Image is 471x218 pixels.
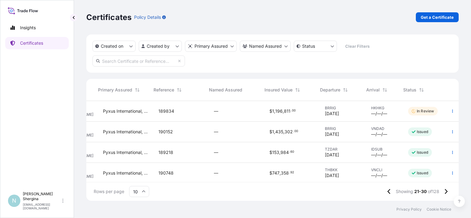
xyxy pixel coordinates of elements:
span: . [293,130,294,132]
span: 190748 [158,170,174,176]
input: Search Certificate or Reference... [92,55,185,67]
span: 00 [294,130,298,132]
p: Policy Details [134,14,161,20]
span: 21-30 [414,188,427,195]
span: 189218 [158,149,173,155]
span: 302 [285,130,293,134]
p: [EMAIL_ADDRESS][DOMAIN_NAME] [23,203,61,210]
span: 984 [281,150,289,155]
span: BRRIG [325,106,361,111]
span: Arrival [366,87,380,93]
span: $ [269,130,272,134]
button: createdBy Filter options [139,41,182,52]
span: TZDAR [325,147,361,152]
span: VNCLI [371,168,398,172]
span: BRRIG [325,126,361,131]
button: Sort [342,86,349,94]
p: Clear Filters [345,43,370,49]
span: , [283,130,285,134]
p: Issued [417,129,428,134]
button: Sort [133,86,141,94]
span: —/—/— [371,111,387,117]
span: — [214,170,218,176]
span: VNDAD [371,126,398,131]
p: Certificates [20,40,43,46]
span: 1 [272,109,274,113]
button: Sort [381,86,388,94]
span: Named Assured [209,87,242,93]
p: In Review [417,109,434,114]
a: Cookie Notice [427,207,451,212]
a: Certificates [5,37,69,49]
span: Departure [320,87,340,93]
span: Pyxus International, Inc. [103,170,149,176]
span: — [214,149,218,155]
button: certificateStatus Filter options [294,41,337,52]
span: Pyxus International, Inc. [103,149,149,155]
span: [DATE] [325,152,339,158]
p: Created by [147,43,170,49]
span: . [289,172,290,174]
span: Pyxus International, Inc. [103,129,149,135]
span: , [280,171,281,175]
span: Primary Assured [98,87,132,93]
a: Get a Certificate [416,12,459,22]
span: —/—/— [371,131,387,137]
button: Sort [294,86,301,94]
span: HKHKG [371,106,398,111]
span: $ [269,109,272,113]
p: Created on [101,43,123,49]
span: 189834 [158,108,174,114]
span: Reference [154,87,174,93]
span: 747 [272,171,280,175]
span: 00 [292,110,296,112]
span: 358 [281,171,289,175]
span: 153 [272,150,279,155]
span: 435 [275,130,283,134]
span: 92 [290,172,294,174]
span: Status [403,87,416,93]
span: of 128 [428,188,439,195]
span: THBKK [325,168,361,172]
span: —/—/— [371,152,387,158]
span: 1 [272,130,274,134]
span: — [214,108,218,114]
a: Privacy Policy [396,207,422,212]
span: . [289,151,290,153]
span: [DATE] [325,131,339,137]
span: N [12,198,16,204]
p: Insights [20,25,36,31]
p: Get a Certificate [421,14,454,20]
button: Clear Filters [340,41,375,51]
button: createdOn Filter options [92,41,136,52]
p: Certificates [86,12,132,22]
span: $ [269,150,272,155]
span: Insured Value [264,87,293,93]
button: cargoOwner Filter options [240,41,291,52]
span: —/—/— [371,172,387,179]
button: distributor Filter options [185,41,237,52]
span: 190152 [158,129,173,135]
button: Sort [418,86,425,94]
span: IDSUB [371,147,398,152]
p: Issued [417,150,428,155]
p: Primary Assured [195,43,228,49]
button: Sort [175,86,183,94]
span: , [279,150,281,155]
p: [PERSON_NAME] Shergina [23,192,61,201]
span: 60 [290,151,294,153]
span: Rows per page [94,188,124,195]
p: Named Assured [249,43,282,49]
a: Insights [5,22,69,34]
span: [DATE] [325,111,339,117]
span: Pyxus International, Inc. [103,108,149,114]
p: Issued [417,171,428,176]
p: Status [302,43,315,49]
span: 196 [275,109,283,113]
span: , [283,109,284,113]
span: Showing [396,188,413,195]
span: [DATE] [325,172,339,179]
